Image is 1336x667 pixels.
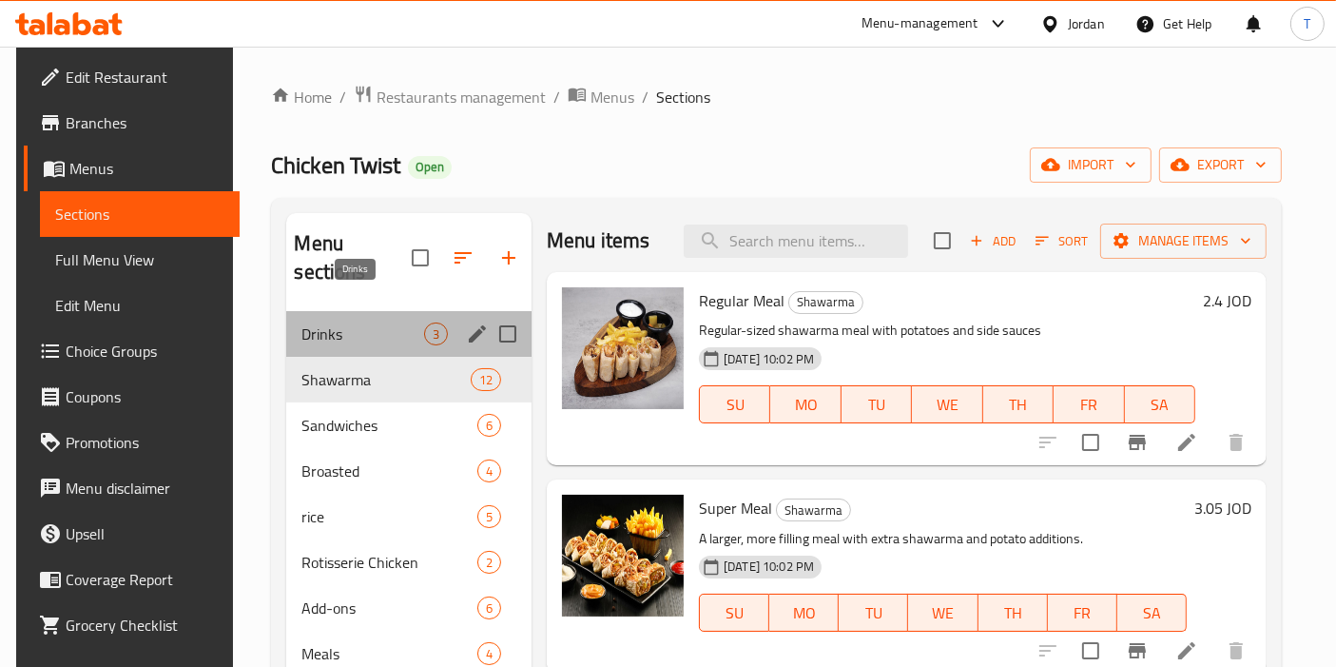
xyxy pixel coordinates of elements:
span: export [1174,153,1267,177]
span: Menu disclaimer [66,477,224,500]
span: 4 [478,645,500,663]
div: Shawarma [788,291,863,314]
a: Full Menu View [40,237,240,283]
div: Meals [301,642,477,665]
button: Add section [486,235,532,281]
nav: breadcrumb [271,85,1282,109]
div: items [477,642,501,665]
a: Edit menu item [1175,431,1198,454]
button: TH [983,385,1054,423]
div: Rotisserie Chicken2 [286,539,532,585]
img: Regular Meal [562,287,684,409]
div: items [477,414,501,437]
span: rice [301,505,477,528]
span: Chicken Twist [271,144,400,186]
p: Regular-sized shawarma meal with potatoes and side sauces [699,319,1195,343]
a: Menus [24,146,240,191]
span: FR [1061,391,1116,419]
span: TH [986,599,1040,627]
li: / [553,86,560,108]
a: Sections [40,191,240,237]
div: Open [408,156,452,179]
span: Shawarma [301,368,470,391]
span: 2 [478,554,500,572]
span: 6 [478,599,500,618]
span: Rotisserie Chicken [301,551,477,574]
div: Shawarma12 [286,357,532,402]
span: 6 [478,417,500,435]
span: WE [920,391,975,419]
span: [DATE] 10:02 PM [716,558,822,576]
button: TU [839,594,908,632]
button: MO [769,594,839,632]
div: items [477,460,501,482]
span: Upsell [66,522,224,545]
span: SA [1133,391,1188,419]
button: SU [699,385,770,423]
span: Menus [69,157,224,180]
a: Coverage Report [24,557,240,602]
div: Sandwiches [301,414,477,437]
a: Home [271,86,332,108]
span: Grocery Checklist [66,614,224,637]
div: Menu-management [862,12,978,35]
a: Restaurants management [354,85,546,109]
span: WE [916,599,970,627]
div: items [477,597,501,619]
a: Coupons [24,374,240,420]
span: 12 [472,371,500,389]
span: Coverage Report [66,568,224,591]
span: Restaurants management [377,86,546,108]
div: items [477,505,501,528]
div: items [477,551,501,574]
span: Sort items [1023,226,1100,256]
span: TU [849,391,904,419]
span: Manage items [1115,229,1251,253]
div: Jordan [1068,13,1105,34]
span: Full Menu View [55,248,224,271]
div: items [424,323,448,345]
span: SU [707,599,762,627]
button: SU [699,594,769,632]
button: WE [908,594,978,632]
div: items [471,368,501,391]
h2: Menu items [547,226,650,255]
span: TH [991,391,1046,419]
span: TU [846,599,900,627]
span: Select section [922,221,962,261]
button: edit [463,320,492,348]
button: SA [1125,385,1195,423]
a: Edit Menu [40,283,240,328]
span: Edit Menu [55,294,224,317]
a: Upsell [24,511,240,557]
span: Sort sections [440,235,486,281]
span: Shawarma [789,291,862,313]
li: / [339,86,346,108]
span: Broasted [301,460,477,482]
span: Sections [55,203,224,226]
span: SU [707,391,763,419]
span: 5 [478,508,500,526]
button: export [1159,147,1282,183]
span: Add-ons [301,597,477,619]
button: Add [962,226,1023,256]
a: Branches [24,100,240,146]
a: Promotions [24,420,240,465]
span: Regular Meal [699,286,784,315]
button: import [1030,147,1152,183]
span: FR [1055,599,1110,627]
span: MO [777,599,831,627]
div: Shawarma [776,499,851,521]
div: Drinks3edit [286,311,532,357]
div: Add-ons6 [286,585,532,631]
button: FR [1048,594,1117,632]
button: Branch-specific-item [1114,420,1160,465]
span: Branches [66,111,224,134]
span: Sections [656,86,710,108]
button: FR [1054,385,1124,423]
